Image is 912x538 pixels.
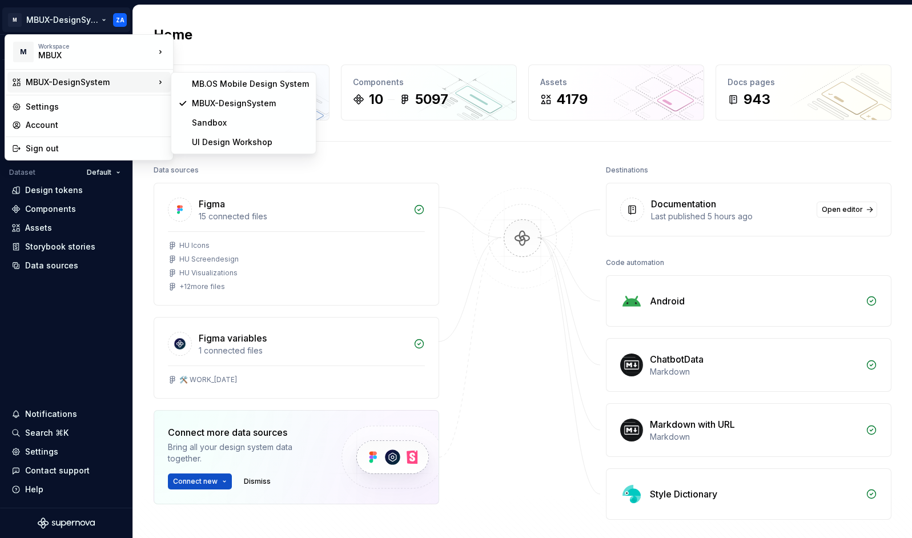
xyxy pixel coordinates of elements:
[38,43,155,50] div: Workspace
[38,50,135,61] div: MBUX
[13,42,34,62] div: M
[192,98,309,109] div: MBUX-DesignSystem
[192,136,309,148] div: UI Design Workshop
[26,101,166,113] div: Settings
[26,143,166,154] div: Sign out
[192,117,309,129] div: Sandbox
[192,78,309,90] div: MB.OS Mobile Design System
[26,119,166,131] div: Account
[26,77,155,88] div: MBUX-DesignSystem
